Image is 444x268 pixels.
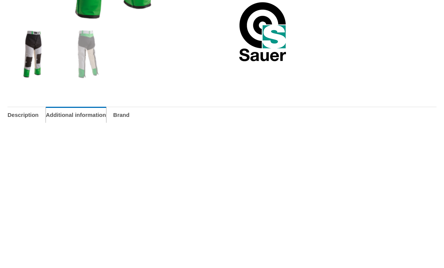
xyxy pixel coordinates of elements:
img: Standard MIX pants (SAUER) - Image 2 [62,29,112,79]
a: Additional information [46,107,106,123]
img: Standard Mix pants [8,29,57,79]
a: Brand [113,107,129,123]
a: Sauer Shooting Sportswear [239,2,286,62]
a: Description [8,107,39,123]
